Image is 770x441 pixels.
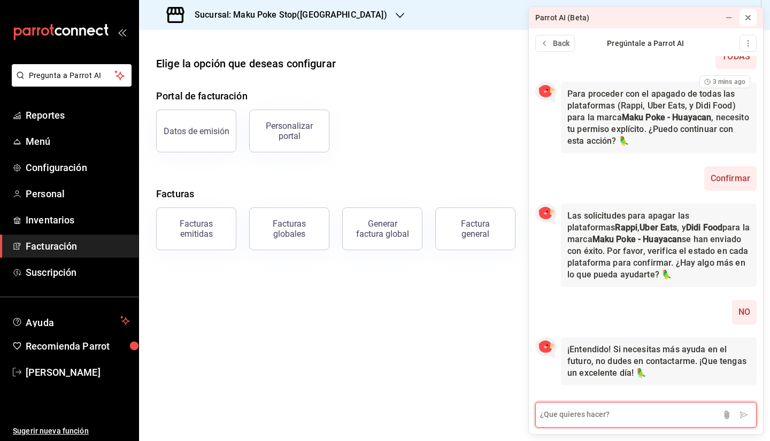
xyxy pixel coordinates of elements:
div: Datos de emisión [164,126,229,136]
div: Personalizar portal [256,121,322,141]
h3: Sucursal: Maku Poke Stop([GEOGRAPHIC_DATA]) [186,9,387,21]
p: Las solicitudes para apagar las plataformas , , y para la marca se han enviado con éxito. Por fav... [567,210,750,281]
button: Datos de emisión [156,110,236,152]
span: Menú [26,134,130,149]
span: TODAS [722,51,750,63]
strong: Rappi [615,222,637,233]
button: Generar factura global [342,207,422,250]
div: Facturas globales [256,219,322,239]
div: Parrot AI (Beta) [535,12,589,24]
strong: Maku Poke - Huayacan [622,112,712,122]
span: NO [738,306,750,318]
span: Facturación [26,239,130,253]
div: Factura general [449,219,502,239]
strong: Maku Poke - Huayacan [592,234,682,244]
span: Recomienda Parrot [26,339,130,353]
span: Pregunta a Parrot AI [29,70,115,81]
div: Facturas emitidas [163,219,229,239]
span: Confirmar [711,173,750,184]
div: 3 mins ago [699,75,750,88]
span: Sugerir nueva función [13,425,130,437]
span: Personal [26,187,130,201]
strong: Didi Food [686,222,722,233]
strong: Uber Eats [640,222,677,233]
h4: Portal de facturación [156,89,753,103]
button: Back [535,35,575,52]
span: Ayuda [26,314,116,327]
button: Pregunta a Parrot AI [12,64,132,87]
div: Elige la opción que deseas configurar [156,56,336,72]
button: Personalizar portal [249,110,329,152]
a: Pregunta a Parrot AI [7,78,132,89]
h4: Facturas [156,187,753,201]
span: [PERSON_NAME] [26,365,130,380]
button: Facturas emitidas [156,207,236,250]
span: Inventarios [26,213,130,227]
button: Factura general [435,207,515,250]
div: Pregúntale a Parrot AI [575,38,717,49]
div: Generar factura global [356,219,409,239]
span: Reportes [26,108,130,122]
button: Facturas globales [249,207,329,250]
span: Suscripción [26,265,130,280]
span: Back [553,38,570,49]
p: ¡Entendido! Si necesitas más ayuda en el futuro, no dudes en contactarme. ¡Que tengas un excelent... [567,344,750,379]
p: Para proceder con el apagado de todas las plataformas (Rappi, Uber Eats, y Didi Food) para la mar... [567,88,750,147]
span: Configuración [26,160,130,175]
button: open_drawer_menu [118,28,126,36]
